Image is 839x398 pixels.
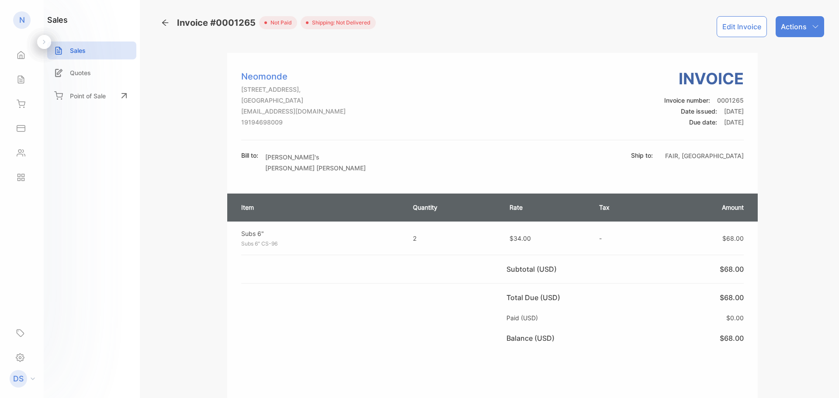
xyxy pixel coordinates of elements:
span: [DATE] [724,107,744,115]
span: $0.00 [726,314,744,322]
p: Sales [70,46,86,55]
iframe: LiveChat chat widget [802,361,839,398]
p: Tax [599,203,646,212]
p: Item [241,203,395,212]
p: [STREET_ADDRESS], [241,85,346,94]
span: Date issued: [681,107,717,115]
p: Quotes [70,68,91,77]
span: , [GEOGRAPHIC_DATA] [678,152,744,159]
p: - [599,234,646,243]
p: [EMAIL_ADDRESS][DOMAIN_NAME] [241,107,346,116]
span: $68.00 [720,265,744,273]
span: 0001265 [717,97,744,104]
span: FAIR [665,152,678,159]
p: Ship to: [631,151,653,160]
p: [PERSON_NAME]'s [265,152,366,162]
p: Actions [781,21,807,32]
p: 19194698009 [241,118,346,127]
p: Total Due (USD) [506,292,564,303]
p: Neomonde [241,70,346,83]
p: N [19,14,25,26]
p: Balance (USD) [506,333,558,343]
span: $68.00 [722,235,744,242]
p: Rate [510,203,582,212]
p: Amount [664,203,744,212]
button: Actions [776,16,824,37]
span: $34.00 [510,235,531,242]
span: not paid [267,19,292,27]
p: [PERSON_NAME] [PERSON_NAME] [265,163,366,173]
span: Due date: [689,118,717,126]
p: 2 [413,234,492,243]
p: [GEOGRAPHIC_DATA] [241,96,346,105]
p: Paid (USD) [506,313,541,322]
a: Quotes [47,64,136,82]
span: Invoice number: [664,97,710,104]
p: Subtotal (USD) [506,264,560,274]
p: Bill to: [241,151,258,160]
p: DS [13,373,24,384]
p: Subs 6" CS-96 [241,240,397,248]
h3: Invoice [664,67,744,90]
p: Point of Sale [70,91,106,100]
span: $68.00 [720,293,744,302]
a: Sales [47,42,136,59]
a: Point of Sale [47,86,136,105]
p: Subs 6" [241,229,397,238]
span: [DATE] [724,118,744,126]
h1: sales [47,14,68,26]
span: Invoice #0001265 [177,16,259,29]
span: $68.00 [720,334,744,343]
button: Edit Invoice [717,16,767,37]
span: Shipping: Not Delivered [309,19,371,27]
p: Quantity [413,203,492,212]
